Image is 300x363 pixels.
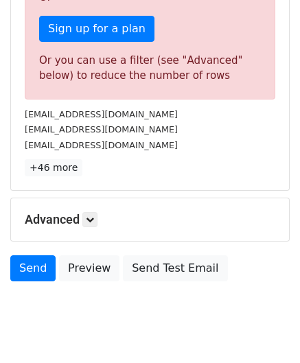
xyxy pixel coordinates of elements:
a: Sign up for a plan [39,16,154,42]
div: Or you can use a filter (see "Advanced" below) to reduce the number of rows [39,53,261,84]
h5: Advanced [25,212,275,227]
small: [EMAIL_ADDRESS][DOMAIN_NAME] [25,109,178,119]
a: Send Test Email [123,255,227,281]
a: Preview [59,255,119,281]
small: [EMAIL_ADDRESS][DOMAIN_NAME] [25,124,178,134]
small: [EMAIL_ADDRESS][DOMAIN_NAME] [25,140,178,150]
iframe: Chat Widget [231,297,300,363]
a: Send [10,255,56,281]
a: +46 more [25,159,82,176]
